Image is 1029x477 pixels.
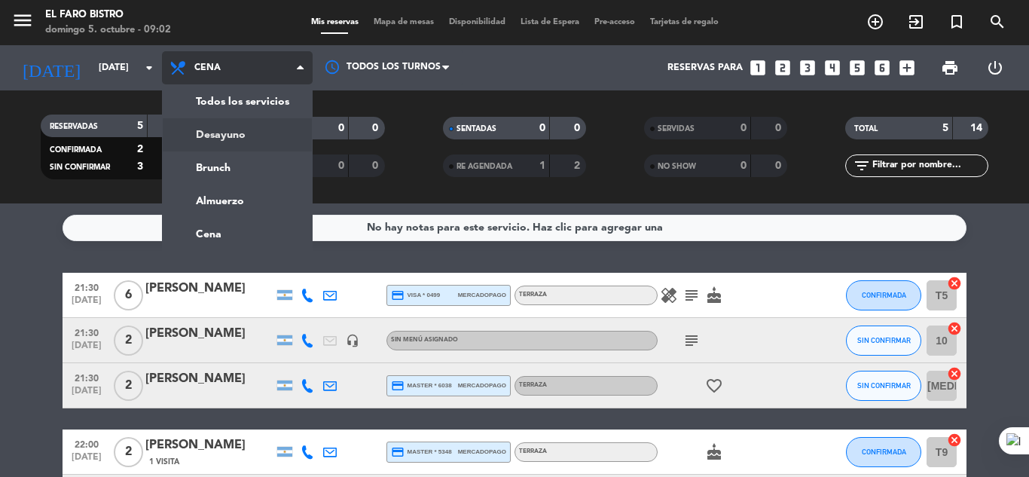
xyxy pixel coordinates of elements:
a: Almuerzo [163,185,312,218]
i: cancel [947,321,962,336]
i: credit_card [391,289,405,302]
strong: 5 [942,123,948,133]
span: SERVIDAS [658,125,695,133]
span: Cena [194,63,221,73]
strong: 0 [372,161,381,171]
span: [DATE] [68,295,105,313]
strong: 0 [539,123,545,133]
i: healing [660,286,678,304]
i: looks_6 [872,58,892,78]
span: Terraza [519,448,547,454]
i: arrow_drop_down [140,59,158,77]
span: TOTAL [854,125,878,133]
button: SIN CONFIRMAR [846,326,921,356]
i: exit_to_app [907,13,925,31]
span: RE AGENDADA [456,163,512,170]
span: print [941,59,959,77]
i: headset_mic [346,334,359,347]
i: subject [682,286,701,304]
i: add_circle_outline [866,13,884,31]
div: No hay notas para este servicio. Haz clic para agregar una [367,219,663,237]
span: 2 [114,326,143,356]
span: 6 [114,280,143,310]
div: [PERSON_NAME] [145,369,273,389]
strong: 0 [338,161,344,171]
span: 22:00 [68,435,105,452]
div: [PERSON_NAME] [145,279,273,298]
span: SIN CONFIRMAR [50,164,110,171]
span: Terraza [519,382,547,388]
i: cake [705,286,723,304]
i: favorite_border [705,377,723,395]
strong: 2 [137,144,143,154]
span: [DATE] [68,452,105,469]
strong: 0 [775,161,784,171]
span: [DATE] [68,386,105,403]
span: Lista de Espera [513,18,587,26]
i: cancel [947,433,962,448]
i: looks_5 [847,58,867,78]
strong: 0 [372,123,381,133]
a: Todos los servicios [163,85,312,118]
div: LOG OUT [973,45,1018,90]
span: RESERVADAS [50,123,98,130]
i: looks_4 [823,58,842,78]
span: 1 Visita [149,456,179,468]
span: SIN CONFIRMAR [857,336,911,344]
span: CONFIRMADA [50,146,102,154]
span: CONFIRMADA [862,448,906,456]
i: search [988,13,1006,31]
a: Desayuno [163,118,312,151]
span: visa * 0499 [391,289,440,302]
i: power_settings_new [986,59,1004,77]
strong: 14 [970,123,985,133]
span: master * 5348 [391,445,452,459]
strong: 2 [574,161,583,171]
span: Mis reservas [304,18,366,26]
span: 21:30 [68,278,105,295]
i: [DATE] [11,51,91,84]
span: master * 6038 [391,379,452,393]
span: 21:30 [68,323,105,341]
span: 2 [114,371,143,401]
input: Filtrar por nombre... [871,157,988,174]
strong: 3 [137,161,143,172]
button: SIN CONFIRMAR [846,371,921,401]
strong: 0 [740,161,747,171]
span: SIN CONFIRMAR [857,381,911,390]
strong: 0 [775,123,784,133]
i: cancel [947,276,962,291]
i: looks_one [748,58,768,78]
div: [PERSON_NAME] [145,324,273,344]
span: [DATE] [68,341,105,358]
i: cake [705,443,723,461]
strong: 1 [539,161,545,171]
i: credit_card [391,379,405,393]
div: [PERSON_NAME] [145,436,273,455]
div: domingo 5. octubre - 09:02 [45,23,171,38]
span: Mapa de mesas [366,18,441,26]
strong: 0 [740,123,747,133]
strong: 5 [137,121,143,131]
span: NO SHOW [658,163,696,170]
span: mercadopago [458,381,506,390]
i: credit_card [391,445,405,459]
i: looks_3 [798,58,817,78]
i: cancel [947,366,962,381]
span: mercadopago [458,447,506,457]
div: El Faro Bistro [45,8,171,23]
strong: 0 [338,123,344,133]
strong: 0 [574,123,583,133]
span: SENTADAS [456,125,496,133]
span: Reservas para [667,63,743,73]
span: Disponibilidad [441,18,513,26]
span: CONFIRMADA [862,291,906,299]
button: menu [11,9,34,37]
a: Brunch [163,151,312,185]
span: Terraza [519,292,547,298]
button: CONFIRMADA [846,437,921,467]
span: Sin menú asignado [391,337,458,343]
span: mercadopago [458,290,506,300]
a: Cena [163,218,312,251]
i: add_box [897,58,917,78]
